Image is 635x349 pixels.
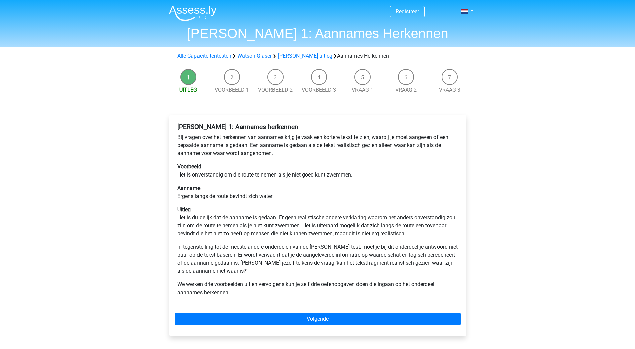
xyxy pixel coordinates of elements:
[237,53,272,59] a: Watson Glaser
[396,8,419,15] a: Registreer
[177,280,458,297] p: We werken drie voorbeelden uit en vervolgens kun je zelf drie oefenopgaven doen die ingaan op het...
[302,87,336,93] a: Voorbeeld 3
[395,87,417,93] a: Vraag 2
[177,53,231,59] a: Alle Capaciteitentesten
[258,87,293,93] a: Voorbeeld 2
[439,87,460,93] a: Vraag 3
[179,87,197,93] a: Uitleg
[215,87,249,93] a: Voorbeeld 1
[177,185,200,191] b: Aanname
[177,123,298,131] b: [PERSON_NAME] 1: Aannames herkennen
[177,206,458,238] p: Het is duidelijk dat de aanname is gedaan. Er geen realistische andere verklaring waarom het ande...
[175,52,461,60] div: Aannames Herkennen
[177,243,458,275] p: In tegenstelling tot de meeste andere onderdelen van de [PERSON_NAME] test, moet je bij dit onder...
[164,25,472,41] h1: [PERSON_NAME] 1: Aannames Herkennen
[175,313,461,325] a: Volgende
[177,163,201,170] b: Voorbeeld
[177,163,458,179] p: Het is onverstandig om die route te nemen als je niet goed kunt zwemmen.
[177,184,458,200] p: Ergens langs de route bevindt zich water
[278,53,332,59] a: [PERSON_NAME] uitleg
[177,206,191,213] b: Uitleg
[352,87,373,93] a: Vraag 1
[169,5,217,21] img: Assessly
[177,133,458,157] p: Bij vragen over het herkennen van aannames krijg je vaak een kortere tekst te zien, waarbij je mo...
